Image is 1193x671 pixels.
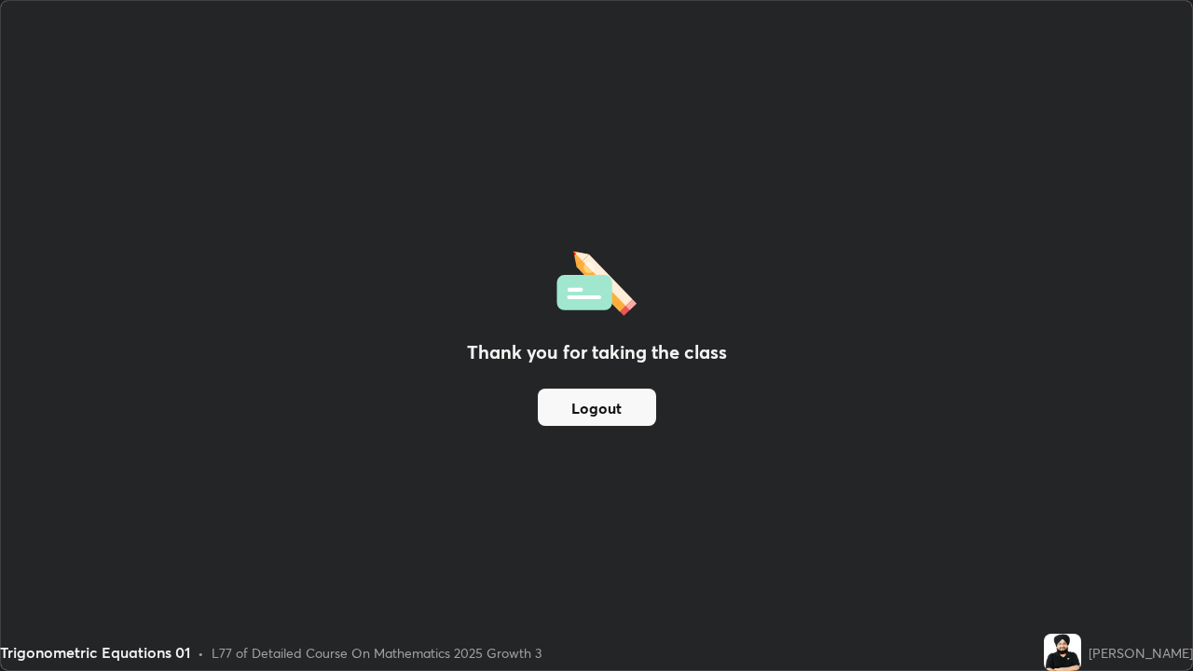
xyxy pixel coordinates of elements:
[212,643,542,663] div: L77 of Detailed Course On Mathematics 2025 Growth 3
[556,245,637,316] img: offlineFeedback.1438e8b3.svg
[198,643,204,663] div: •
[538,389,656,426] button: Logout
[1089,643,1193,663] div: [PERSON_NAME]
[467,338,727,366] h2: Thank you for taking the class
[1044,634,1081,671] img: 49c44c0c82fd49ed8593eb54a93dce6e.jpg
